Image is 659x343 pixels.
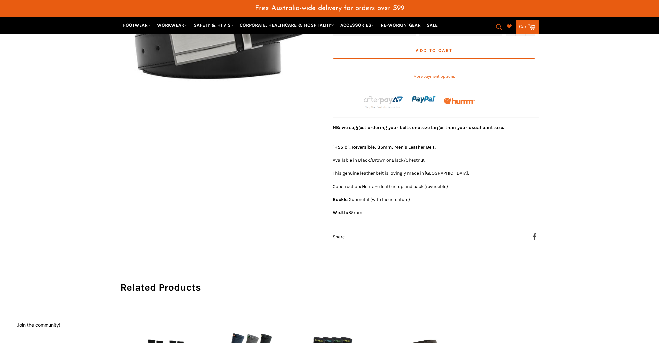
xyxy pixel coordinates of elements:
[120,19,153,31] a: FOOTWEAR
[17,322,60,328] button: Join the community!
[333,170,469,176] span: This genuine leather belt is lovingly made in [GEOGRAPHIC_DATA].
[120,281,539,294] h2: Related Products
[333,43,535,59] button: Add to Cart
[333,125,504,130] strong: NB: we suggest ordering your belts one size larger than your usual pant size.
[412,87,436,112] img: paypal.png
[333,197,349,202] strong: Buckle:
[333,144,436,150] strong: "H5519", Reversible, 35mm, Men's Leather Belt.
[237,19,337,31] a: CORPORATE, HEALTHCARE & HOSPITALITY
[333,157,539,163] p: Available in Black/Brown or Black/Chestnut.
[191,19,236,31] a: SAFETY & HI VIS
[338,19,377,31] a: ACCESSORIES
[333,74,535,79] a: More payment options
[154,19,190,31] a: WORKWEAR
[444,98,475,104] img: Humm_core_logo_RGB-01_300x60px_small_195d8312-4386-4de7-b182-0ef9b6303a37.png
[363,95,404,109] img: Afterpay-Logo-on-dark-bg_large.png
[416,48,452,53] span: Add to Cart
[255,5,404,12] span: Free Australia-wide delivery for orders over $99
[333,197,410,202] span: Gunmetal (with laser feature)
[424,19,440,31] a: SALE
[378,19,423,31] a: RE-WORKIN' GEAR
[333,184,448,189] span: Construction: Heritage leather top and back (reversible)
[333,234,345,240] span: Share
[333,210,362,215] span: 35mm
[333,210,348,215] strong: Width:
[516,20,539,34] a: Cart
